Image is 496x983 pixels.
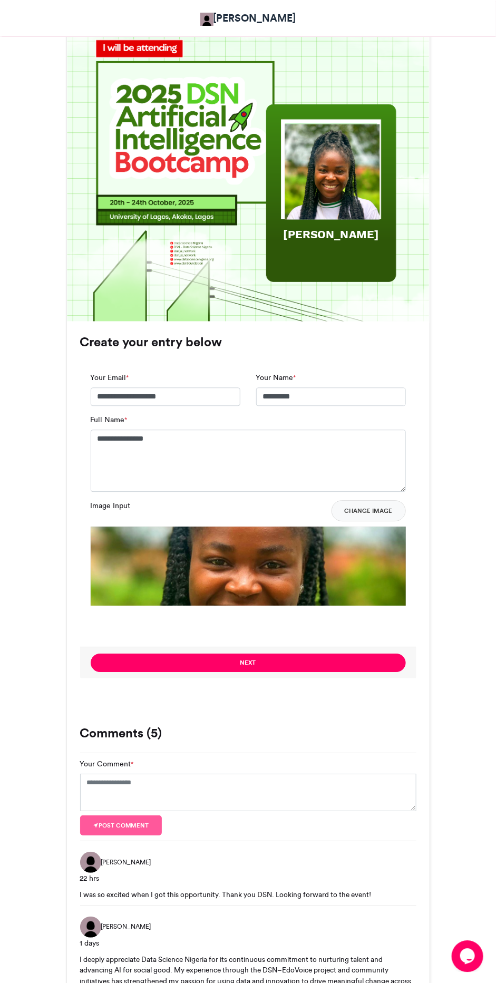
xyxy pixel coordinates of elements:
[80,336,416,349] h3: Create your entry below
[200,11,296,26] a: [PERSON_NAME]
[452,941,485,972] iframe: chat widget
[91,373,129,384] label: Your Email
[80,873,416,884] div: 22 hrs
[80,727,416,740] h3: Comments (5)
[91,501,131,512] label: Image Input
[332,501,406,522] button: Change Image
[101,858,151,868] span: [PERSON_NAME]
[91,654,406,673] button: Next
[80,890,416,900] div: I was so excited when I got this opportunity. Thank you DSN. Looking forward to the event!
[256,373,296,384] label: Your Name
[91,415,128,426] label: Full Name
[200,13,213,26] img: Adetokunbo Adeyanju
[80,938,416,949] div: 1 days
[80,917,101,938] img: Lawrence
[268,226,393,242] div: [PERSON_NAME]
[80,759,134,770] label: Your Comment
[101,922,151,932] span: [PERSON_NAME]
[80,852,101,873] img: Esther
[80,816,162,836] button: Post comment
